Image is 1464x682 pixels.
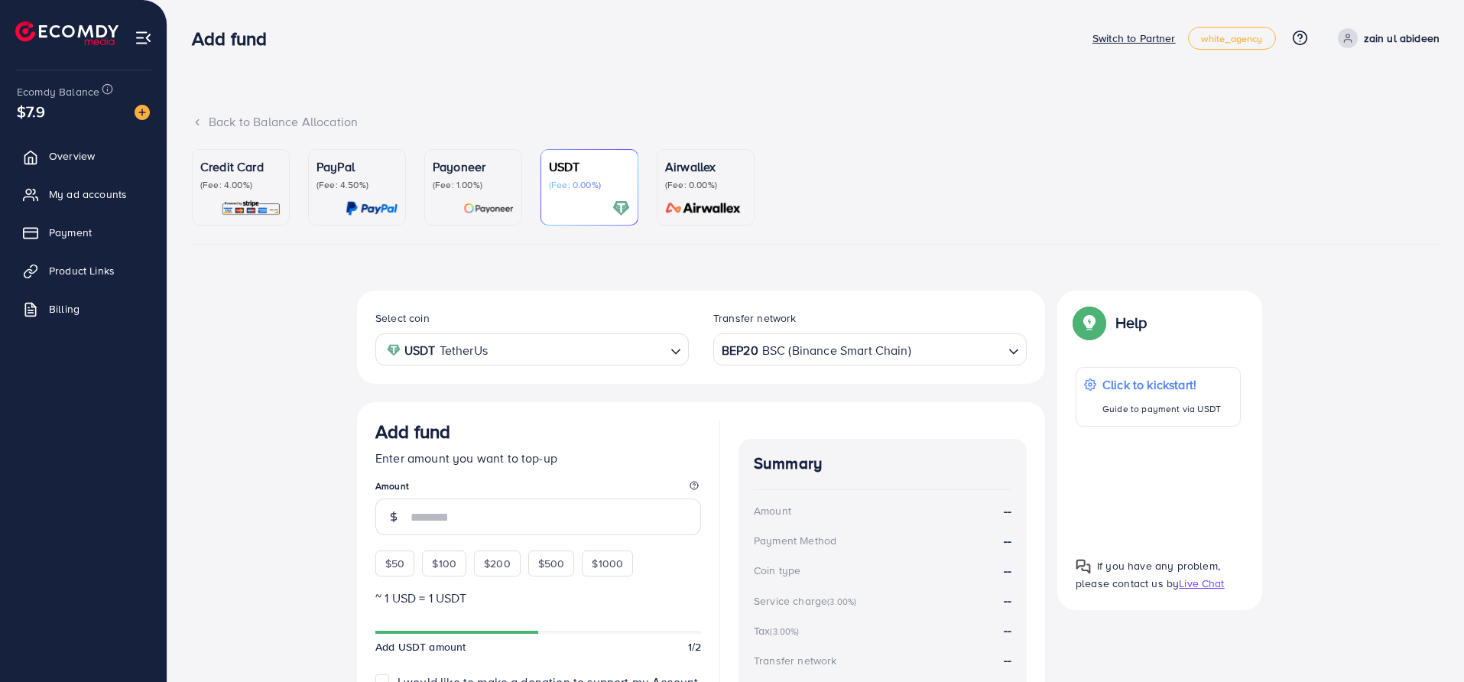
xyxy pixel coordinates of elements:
[11,141,155,171] a: Overview
[722,339,758,362] strong: BEP20
[1004,532,1011,550] strong: --
[1399,613,1453,671] iframe: Chat
[754,533,836,548] div: Payment Method
[11,255,155,286] a: Product Links
[1102,400,1221,418] p: Guide to payment via USDT
[49,263,115,278] span: Product Links
[433,158,514,176] p: Payoneer
[754,563,800,578] div: Coin type
[1332,28,1440,48] a: zain ul abideen
[432,556,456,571] span: $100
[375,639,466,654] span: Add USDT amount
[375,333,689,365] div: Search for option
[661,200,746,217] img: card
[375,449,701,467] p: Enter amount you want to top-up
[1004,651,1011,668] strong: --
[192,28,279,50] h3: Add fund
[754,653,837,668] div: Transfer network
[1004,592,1011,609] strong: --
[463,200,514,217] img: card
[316,158,398,176] p: PayPal
[549,179,630,191] p: (Fee: 0.00%)
[1076,309,1103,336] img: Popup guide
[754,623,804,638] div: Tax
[1004,562,1011,580] strong: --
[484,556,511,571] span: $200
[1092,29,1176,47] p: Switch to Partner
[200,179,281,191] p: (Fee: 4.00%)
[192,113,1440,131] div: Back to Balance Allocation
[754,593,861,609] div: Service charge
[49,187,127,202] span: My ad accounts
[49,301,80,317] span: Billing
[754,454,1011,473] h4: Summary
[11,179,155,209] a: My ad accounts
[913,338,1002,362] input: Search for option
[1102,375,1221,394] p: Click to kickstart!
[713,333,1027,365] div: Search for option
[49,148,95,164] span: Overview
[346,200,398,217] img: card
[1004,502,1011,520] strong: --
[375,479,701,499] legend: Amount
[375,421,450,443] h3: Add fund
[827,596,856,608] small: (3.00%)
[1076,558,1220,591] span: If you have any problem, please contact us by
[221,200,281,217] img: card
[135,29,152,47] img: menu
[11,294,155,324] a: Billing
[17,100,46,122] span: $7.9
[375,589,701,607] p: ~ 1 USD = 1 USDT
[433,179,514,191] p: (Fee: 1.00%)
[538,556,565,571] span: $500
[440,339,488,362] span: TetherUs
[713,310,797,326] label: Transfer network
[11,217,155,248] a: Payment
[1364,29,1440,47] p: zain ul abideen
[612,200,630,217] img: card
[1201,34,1263,44] span: white_agency
[17,84,99,99] span: Ecomdy Balance
[49,225,92,240] span: Payment
[1188,27,1276,50] a: white_agency
[549,158,630,176] p: USDT
[770,625,799,638] small: (3.00%)
[316,179,398,191] p: (Fee: 4.50%)
[754,503,791,518] div: Amount
[665,179,746,191] p: (Fee: 0.00%)
[1004,622,1011,638] strong: --
[688,639,701,654] span: 1/2
[15,21,118,45] img: logo
[387,343,401,357] img: coin
[200,158,281,176] p: Credit Card
[665,158,746,176] p: Airwallex
[1179,576,1224,591] span: Live Chat
[1115,313,1148,332] p: Help
[375,310,430,326] label: Select coin
[592,556,623,571] span: $1000
[762,339,911,362] span: BSC (Binance Smart Chain)
[1076,559,1091,574] img: Popup guide
[135,105,150,120] img: image
[385,556,404,571] span: $50
[404,339,436,362] strong: USDT
[492,338,664,362] input: Search for option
